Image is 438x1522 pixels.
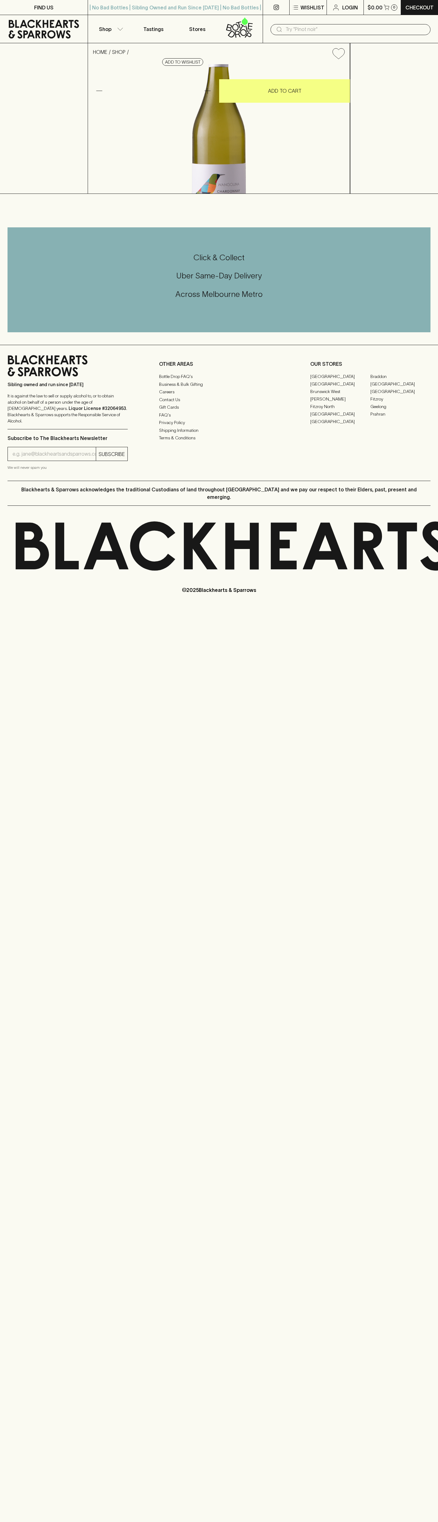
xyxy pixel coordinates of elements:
p: OTHER AREAS [159,360,279,368]
a: Geelong [370,403,430,410]
a: FAQ's [159,411,279,419]
button: ADD TO CART [219,79,350,103]
a: [GEOGRAPHIC_DATA] [310,380,370,388]
h5: Across Melbourne Metro [8,289,430,299]
p: $0.00 [368,4,383,11]
div: Call to action block [8,227,430,332]
a: Privacy Policy [159,419,279,427]
button: Shop [88,15,132,43]
a: Terms & Conditions [159,434,279,442]
a: [GEOGRAPHIC_DATA] [370,388,430,395]
p: Blackhearts & Sparrows acknowledges the traditional Custodians of land throughout [GEOGRAPHIC_DAT... [12,486,426,501]
a: Shipping Information [159,427,279,434]
a: Tastings [131,15,175,43]
a: [GEOGRAPHIC_DATA] [310,373,370,380]
a: Contact Us [159,396,279,403]
a: Careers [159,388,279,396]
p: It is against the law to sell or supply alcohol to, or to obtain alcohol on behalf of a person un... [8,393,128,424]
button: Add to wishlist [330,46,347,62]
a: [GEOGRAPHIC_DATA] [370,380,430,388]
p: SUBSCRIBE [99,450,125,458]
p: Subscribe to The Blackhearts Newsletter [8,434,128,442]
p: Wishlist [301,4,324,11]
a: Gift Cards [159,404,279,411]
p: 0 [393,6,395,9]
h5: Click & Collect [8,252,430,263]
p: Checkout [405,4,434,11]
p: OUR STORES [310,360,430,368]
a: Fitzroy [370,395,430,403]
a: Business & Bulk Gifting [159,380,279,388]
p: ADD TO CART [268,87,301,95]
p: We will never spam you [8,464,128,471]
p: Stores [189,25,205,33]
a: Prahran [370,410,430,418]
a: Fitzroy North [310,403,370,410]
input: Try "Pinot noir" [286,24,425,34]
a: [PERSON_NAME] [310,395,370,403]
button: Add to wishlist [162,58,203,66]
p: Tastings [143,25,163,33]
a: Stores [175,15,219,43]
p: Login [342,4,358,11]
a: [GEOGRAPHIC_DATA] [310,410,370,418]
p: Shop [99,25,111,33]
a: Brunswick West [310,388,370,395]
h5: Uber Same-Day Delivery [8,271,430,281]
p: Sibling owned and run since [DATE] [8,381,128,388]
a: [GEOGRAPHIC_DATA] [310,418,370,425]
a: HOME [93,49,107,55]
input: e.g. jane@blackheartsandsparrows.com.au [13,449,96,459]
a: Braddon [370,373,430,380]
button: SUBSCRIBE [96,447,127,461]
a: SHOP [112,49,126,55]
img: 37271.png [88,64,350,194]
a: Bottle Drop FAQ's [159,373,279,380]
strong: Liquor License #32064953 [69,406,126,411]
p: FIND US [34,4,54,11]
